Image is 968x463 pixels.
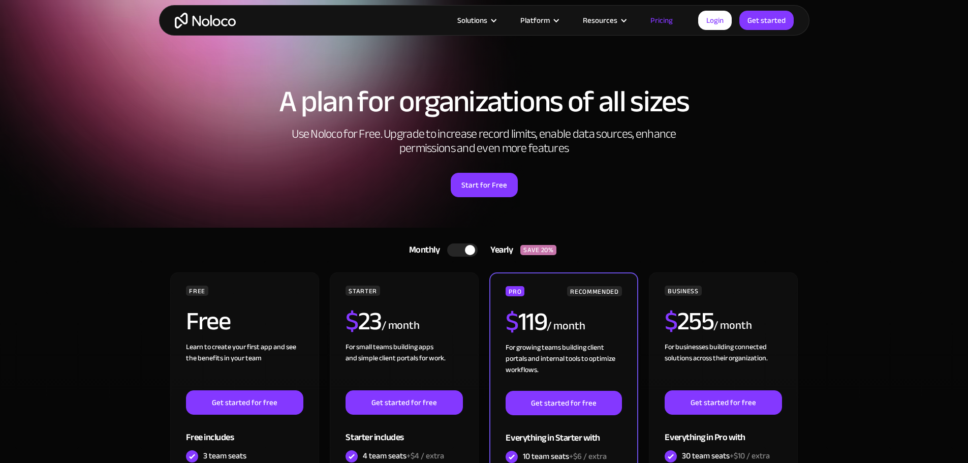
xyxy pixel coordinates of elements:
div: Yearly [478,242,520,258]
div: FREE [186,286,208,296]
div: Resources [570,14,638,27]
a: Login [698,11,732,30]
h2: 119 [506,309,547,334]
span: $ [665,297,677,345]
span: $ [506,298,518,346]
div: For businesses building connected solutions across their organization. ‍ [665,342,782,390]
h2: 23 [346,308,382,334]
div: For growing teams building client portals and internal tools to optimize workflows. [506,342,621,391]
div: Solutions [445,14,508,27]
div: Resources [583,14,617,27]
div: BUSINESS [665,286,701,296]
h2: Use Noloco for Free. Upgrade to increase record limits, enable data sources, enhance permissions ... [281,127,688,156]
a: Get started for free [186,390,303,415]
a: Get started for free [506,391,621,415]
a: Pricing [638,14,685,27]
span: $ [346,297,358,345]
div: / month [713,318,752,334]
a: Get started [739,11,794,30]
a: home [175,13,236,28]
div: RECOMMENDED [567,286,621,296]
h1: A plan for organizations of all sizes [169,86,799,117]
h2: Free [186,308,230,334]
div: Everything in Starter with [506,415,621,448]
div: STARTER [346,286,380,296]
div: Platform [520,14,550,27]
div: For small teams building apps and simple client portals for work. ‍ [346,342,462,390]
div: Solutions [457,14,487,27]
div: 4 team seats [363,450,444,461]
div: Monthly [396,242,448,258]
div: PRO [506,286,524,296]
a: Get started for free [665,390,782,415]
h2: 255 [665,308,713,334]
div: Everything in Pro with [665,415,782,448]
div: Platform [508,14,570,27]
a: Get started for free [346,390,462,415]
div: Starter includes [346,415,462,448]
div: 10 team seats [523,451,607,462]
a: Start for Free [451,173,518,197]
div: 30 team seats [682,450,770,461]
div: Learn to create your first app and see the benefits in your team ‍ [186,342,303,390]
div: 3 team seats [203,450,246,461]
div: / month [547,318,585,334]
div: SAVE 20% [520,245,556,255]
div: / month [382,318,420,334]
div: Free includes [186,415,303,448]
